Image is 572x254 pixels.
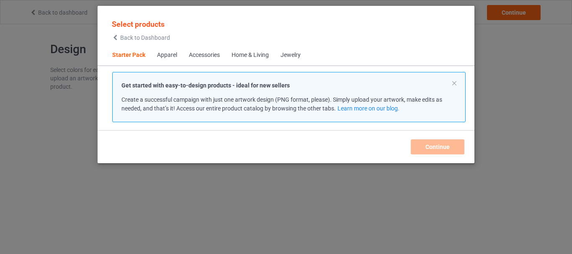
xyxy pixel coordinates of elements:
div: Jewelry [281,51,301,59]
span: Back to Dashboard [120,34,170,41]
div: Apparel [157,51,177,59]
span: Select products [112,20,165,28]
div: Accessories [189,51,220,59]
div: Home & Living [232,51,269,59]
span: Starter Pack [106,45,151,65]
strong: Get started with easy-to-design products - ideal for new sellers [121,82,290,89]
span: Create a successful campaign with just one artwork design (PNG format, please). Simply upload you... [121,96,442,112]
a: Learn more on our blog. [338,105,399,112]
